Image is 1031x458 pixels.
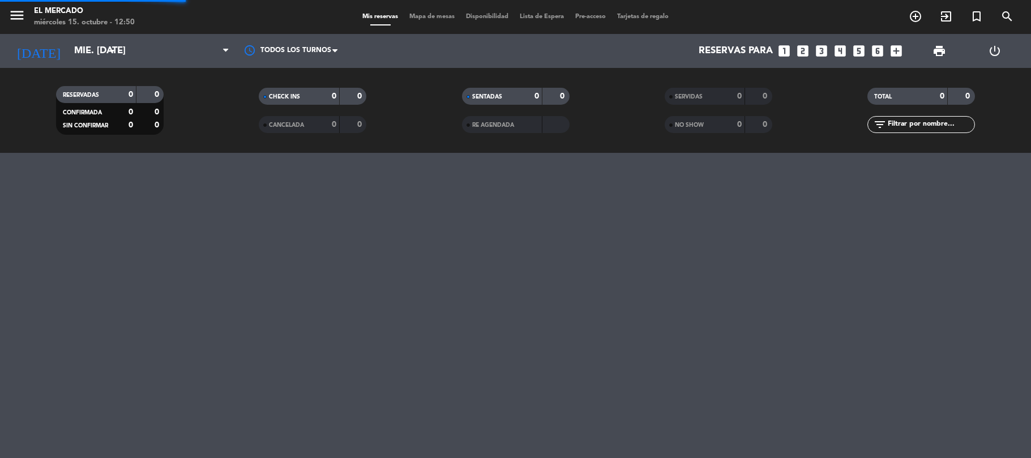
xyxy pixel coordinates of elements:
[1000,10,1014,23] i: search
[965,92,972,100] strong: 0
[8,7,25,28] button: menu
[155,121,161,129] strong: 0
[472,94,502,100] span: SENTADAS
[332,92,336,100] strong: 0
[514,14,570,20] span: Lista de Espera
[675,122,704,128] span: NO SHOW
[63,110,102,115] span: CONFIRMADA
[833,44,848,58] i: looks_4
[155,108,161,116] strong: 0
[909,10,922,23] i: add_circle_outline
[763,92,769,100] strong: 0
[155,91,161,99] strong: 0
[795,44,810,58] i: looks_two
[357,14,404,20] span: Mis reservas
[870,44,885,58] i: looks_6
[105,44,119,58] i: arrow_drop_down
[675,94,703,100] span: SERVIDAS
[967,34,1023,68] div: LOG OUT
[932,44,946,58] span: print
[332,121,336,129] strong: 0
[357,121,364,129] strong: 0
[34,17,135,28] div: miércoles 15. octubre - 12:50
[534,92,539,100] strong: 0
[988,44,1002,58] i: power_settings_new
[269,122,304,128] span: CANCELADA
[889,44,904,58] i: add_box
[8,38,69,63] i: [DATE]
[777,44,792,58] i: looks_one
[611,14,674,20] span: Tarjetas de regalo
[269,94,300,100] span: CHECK INS
[357,92,364,100] strong: 0
[63,123,108,129] span: SIN CONFIRMAR
[570,14,611,20] span: Pre-acceso
[737,92,742,100] strong: 0
[737,121,742,129] strong: 0
[8,7,25,24] i: menu
[763,121,769,129] strong: 0
[814,44,829,58] i: looks_3
[34,6,135,17] div: El Mercado
[63,92,99,98] span: RESERVADAS
[887,118,974,131] input: Filtrar por nombre...
[940,92,944,100] strong: 0
[129,108,133,116] strong: 0
[560,92,567,100] strong: 0
[460,14,514,20] span: Disponibilidad
[699,46,773,57] span: Reservas para
[129,91,133,99] strong: 0
[939,10,953,23] i: exit_to_app
[970,10,983,23] i: turned_in_not
[472,122,514,128] span: RE AGENDADA
[129,121,133,129] strong: 0
[404,14,460,20] span: Mapa de mesas
[873,118,887,131] i: filter_list
[874,94,892,100] span: TOTAL
[852,44,866,58] i: looks_5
